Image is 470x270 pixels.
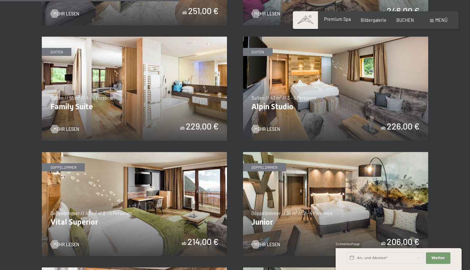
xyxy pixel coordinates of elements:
[254,126,280,132] span: Mehr Lesen
[396,17,414,23] a: BUCHEN
[42,152,227,256] img: Vital Superior
[243,37,428,141] img: Alpin Studio
[426,252,450,264] button: Weiter
[324,16,351,22] a: Premium Spa
[243,152,428,256] img: Junior
[53,241,79,248] span: Mehr Lesen
[251,241,280,248] a: Mehr Lesen
[336,242,360,246] span: Schnellanfrage
[251,11,280,17] a: Mehr Lesen
[361,17,386,23] a: Bildergalerie
[50,126,79,132] a: Mehr Lesen
[42,152,227,156] a: Vital Superior
[42,37,227,40] a: Family Suite
[50,11,79,17] a: Mehr Lesen
[243,152,428,156] a: Junior
[243,37,428,40] a: Alpin Studio
[254,11,280,17] span: Mehr Lesen
[50,241,79,248] a: Mehr Lesen
[53,126,79,132] span: Mehr Lesen
[431,256,445,261] span: Weiter
[42,37,227,141] img: Family Suite
[53,11,79,17] span: Mehr Lesen
[251,126,280,132] a: Mehr Lesen
[254,241,280,248] span: Mehr Lesen
[435,17,447,23] span: Menü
